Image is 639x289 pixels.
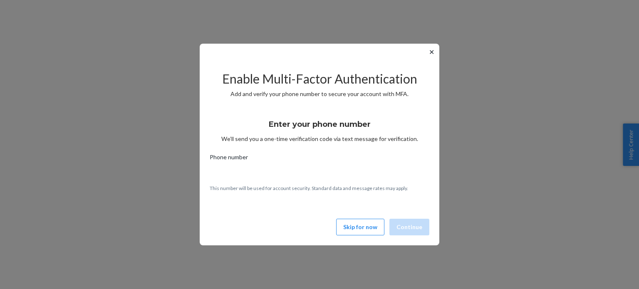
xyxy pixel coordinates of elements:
h3: Enter your phone number [269,119,371,130]
button: Skip for now [336,219,384,235]
h2: Enable Multi-Factor Authentication [210,72,429,86]
div: We’ll send you a one-time verification code via text message for verification. [210,112,429,143]
button: Continue [389,219,429,235]
span: Phone number [210,153,248,165]
p: Add and verify your phone number to secure your account with MFA. [210,90,429,98]
p: This number will be used for account security. Standard data and message rates may apply. [210,185,429,192]
button: ✕ [427,47,436,57]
